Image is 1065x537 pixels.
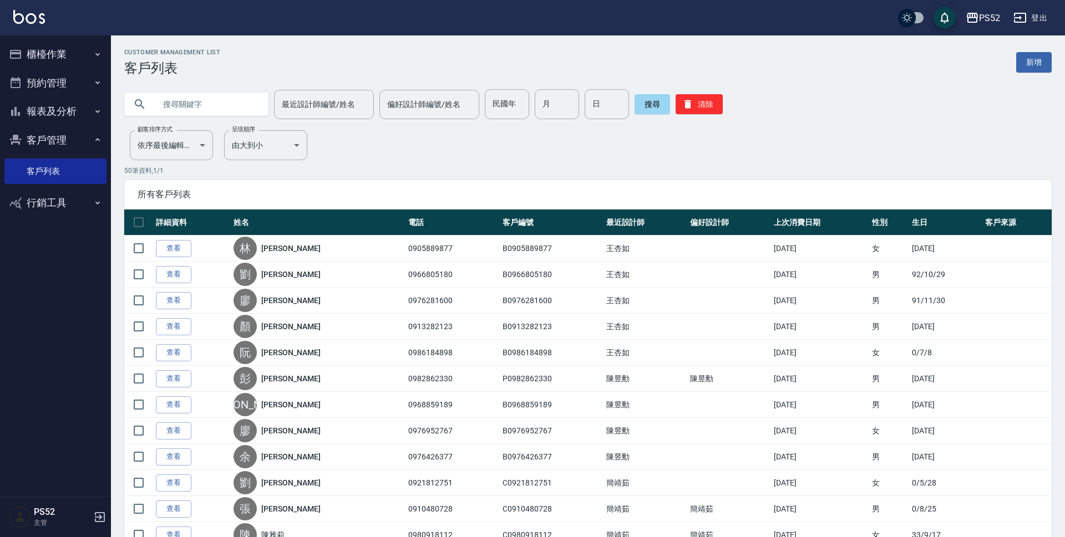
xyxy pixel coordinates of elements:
td: 王杏如 [603,236,687,262]
a: [PERSON_NAME] [261,451,320,462]
button: 客戶管理 [4,126,106,155]
h3: 客戶列表 [124,60,220,76]
a: [PERSON_NAME] [261,269,320,280]
div: 廖 [234,419,257,442]
div: PS52 [979,11,1000,25]
td: 0/5/28 [909,470,982,496]
td: [DATE] [771,496,870,522]
td: 0910480728 [405,496,500,522]
td: 王杏如 [603,262,687,288]
td: 簡靖茹 [603,470,687,496]
td: 0966805180 [405,262,500,288]
img: Person [9,506,31,528]
td: 91/11/30 [909,288,982,314]
td: B0966805180 [500,262,603,288]
button: 登出 [1009,8,1052,28]
div: [PERSON_NAME] [234,393,257,416]
a: 查看 [156,344,191,361]
div: 依序最後編輯時間 [130,130,213,160]
td: 0905889877 [405,236,500,262]
button: 清除 [676,94,723,114]
a: [PERSON_NAME] [261,243,320,254]
a: 新增 [1016,52,1052,73]
div: 廖 [234,289,257,312]
th: 最近設計師 [603,209,687,236]
td: 陳昱勳 [603,392,687,418]
td: [DATE] [909,366,982,392]
td: [DATE] [909,418,982,444]
label: 呈現順序 [232,125,255,134]
a: [PERSON_NAME] [261,321,320,332]
td: [DATE] [909,444,982,470]
div: 由大到小 [224,130,307,160]
td: [DATE] [771,392,870,418]
td: 0976952767 [405,418,500,444]
a: [PERSON_NAME] [261,503,320,514]
td: 王杏如 [603,340,687,366]
td: 女 [869,236,909,262]
a: [PERSON_NAME] [261,295,320,306]
td: 陳昱勳 [687,366,771,392]
a: [PERSON_NAME] [261,399,320,410]
div: 林 [234,237,257,260]
td: B0976952767 [500,418,603,444]
td: 簡靖茹 [687,496,771,522]
td: 0976281600 [405,288,500,314]
a: 查看 [156,370,191,387]
td: 男 [869,496,909,522]
td: B0986184898 [500,340,603,366]
td: 陳昱勳 [603,366,687,392]
th: 客戶來源 [982,209,1052,236]
input: 搜尋關鍵字 [155,89,260,119]
a: 客戶列表 [4,158,106,184]
th: 詳細資料 [153,209,231,236]
td: [DATE] [771,340,870,366]
td: 0976426377 [405,444,500,470]
td: [DATE] [771,418,870,444]
td: 王杏如 [603,288,687,314]
td: [DATE] [771,470,870,496]
td: [DATE] [771,262,870,288]
a: [PERSON_NAME] [261,347,320,358]
h2: Customer Management List [124,49,220,56]
td: 陳昱勳 [603,418,687,444]
div: 張 [234,497,257,520]
p: 50 筆資料, 1 / 1 [124,166,1052,176]
div: 彭 [234,367,257,390]
a: 查看 [156,266,191,283]
td: 男 [869,444,909,470]
td: 簡靖茹 [603,496,687,522]
td: P0982862330 [500,366,603,392]
td: 92/10/29 [909,262,982,288]
td: B0976426377 [500,444,603,470]
span: 所有客戶列表 [138,189,1038,200]
td: [DATE] [771,236,870,262]
td: 男 [869,262,909,288]
th: 上次消費日期 [771,209,870,236]
td: 男 [869,288,909,314]
div: 劉 [234,471,257,494]
td: [DATE] [771,288,870,314]
td: 女 [869,418,909,444]
a: 查看 [156,500,191,518]
th: 客戶編號 [500,209,603,236]
button: save [934,7,956,29]
p: 主管 [34,518,90,528]
td: [DATE] [771,314,870,340]
a: 查看 [156,318,191,335]
a: [PERSON_NAME] [261,425,320,436]
td: B0968859189 [500,392,603,418]
a: 查看 [156,448,191,466]
a: 查看 [156,292,191,309]
button: 櫃檯作業 [4,40,106,69]
td: 0/8/25 [909,496,982,522]
td: 0913282123 [405,314,500,340]
th: 偏好設計師 [687,209,771,236]
td: 0/7/8 [909,340,982,366]
a: 查看 [156,240,191,257]
td: 0968859189 [405,392,500,418]
a: [PERSON_NAME] [261,477,320,488]
td: B0905889877 [500,236,603,262]
td: 陳昱勳 [603,444,687,470]
div: 劉 [234,263,257,286]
